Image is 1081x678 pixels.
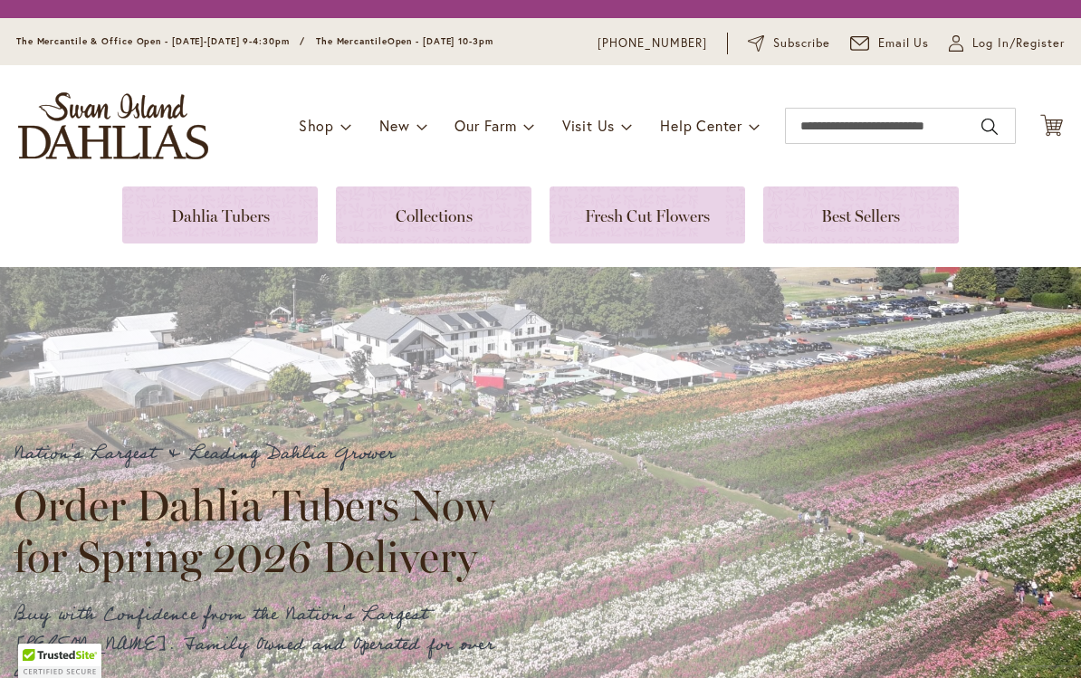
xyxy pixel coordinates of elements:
span: Subscribe [773,34,830,53]
a: Email Us [850,34,930,53]
a: store logo [18,92,208,159]
span: Visit Us [562,116,615,135]
span: Email Us [878,34,930,53]
button: Search [981,112,998,141]
span: New [379,116,409,135]
span: Help Center [660,116,742,135]
a: Subscribe [748,34,830,53]
span: Our Farm [454,116,516,135]
p: Nation's Largest & Leading Dahlia Grower [14,439,512,469]
h2: Order Dahlia Tubers Now for Spring 2026 Delivery [14,480,512,581]
span: The Mercantile & Office Open - [DATE]-[DATE] 9-4:30pm / The Mercantile [16,35,387,47]
span: Shop [299,116,334,135]
a: [PHONE_NUMBER] [598,34,707,53]
span: Log In/Register [972,34,1065,53]
a: Log In/Register [949,34,1065,53]
span: Open - [DATE] 10-3pm [387,35,493,47]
